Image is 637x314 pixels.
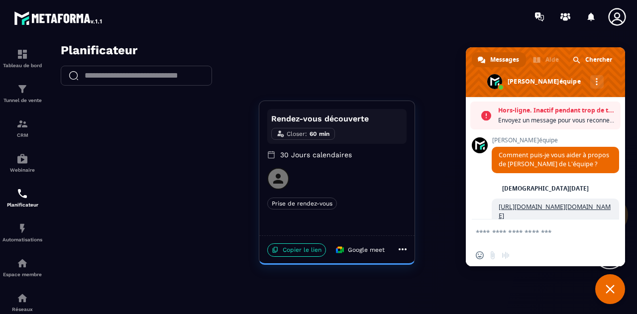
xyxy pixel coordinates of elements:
[2,41,42,76] a: formationformationTableau de bord
[432,22,538,42] button: Créer un événement
[2,180,42,215] a: schedulerschedulerPlanificateur
[499,151,609,168] span: Comment puis-je vous aider à propos de [PERSON_NAME] de L'équipe ?
[2,110,42,145] a: formationformationCRM
[490,52,519,67] span: Messages
[16,118,28,130] img: formation
[476,219,595,244] textarea: Entrez votre message...
[492,137,619,144] span: [PERSON_NAME]équipe
[2,272,42,277] p: Espace membre
[472,52,526,67] a: Messages
[585,52,612,67] span: Chercher
[221,156,290,165] span: Prise de rendez-vous
[476,251,484,259] span: Insérer un emoji
[2,132,42,138] p: CRM
[220,200,279,213] p: Copier le lien
[16,257,28,269] img: automations
[2,76,42,110] a: formationformationTunnel de vente
[224,70,356,82] p: Rendez-vous découverte
[16,222,28,234] img: automations
[2,250,42,285] a: automationsautomationsEspace membre
[2,167,42,173] p: Webinaire
[498,105,616,115] span: Hors-ligne. Inactif pendant trop de temps.
[16,153,28,165] img: automations
[567,52,619,67] a: Chercher
[283,200,344,214] p: Google meet
[2,98,42,103] p: Tunnel de vente
[220,154,290,166] div: Prise de rendez-vous
[16,292,28,304] img: social-network
[263,86,283,95] p: 60 min
[502,186,589,192] div: [DEMOGRAPHIC_DATA][DATE]
[16,83,28,95] img: formation
[499,203,611,220] a: [URL][DOMAIN_NAME][DOMAIN_NAME]
[240,86,260,95] p: Closer :
[2,63,42,68] p: Tableau de bord
[16,48,28,60] img: formation
[595,274,625,304] a: Fermer le chat
[2,145,42,180] a: automationsautomationsWebinaire
[220,106,360,116] p: 30 Jours calendaires
[16,188,28,200] img: scheduler
[2,237,42,242] p: Automatisations
[498,115,616,125] span: Envoyez un message pour vous reconnecter.
[2,215,42,250] a: automationsautomationsAutomatisations
[2,202,42,208] p: Planificateur
[14,9,104,27] img: logo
